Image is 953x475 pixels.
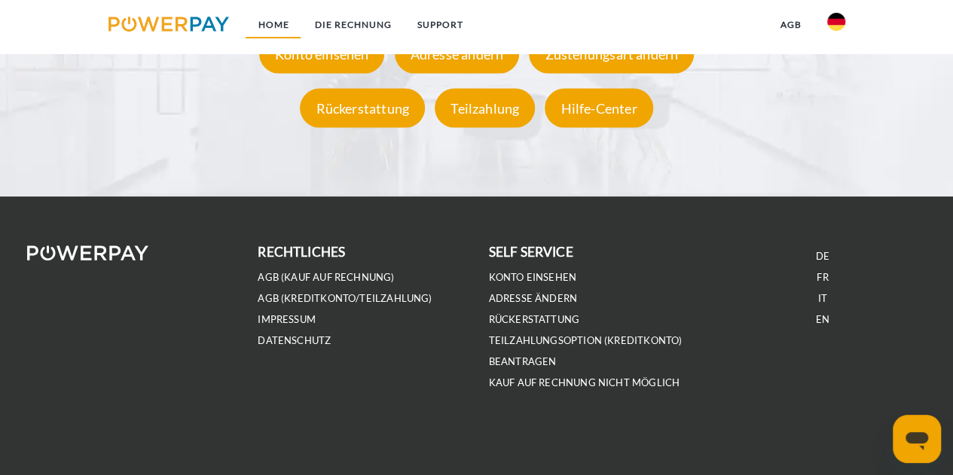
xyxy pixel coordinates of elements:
a: Adresse ändern [489,292,578,305]
div: Konto einsehen [259,35,385,74]
a: agb [768,11,814,38]
a: Teilzahlung [431,100,539,117]
div: Rückerstattung [300,89,425,128]
img: logo-powerpay.svg [108,17,230,32]
a: EN [816,313,829,326]
a: Konto einsehen [255,46,389,62]
a: Zustellungsart ändern [525,46,698,62]
a: Rückerstattung [296,100,429,117]
a: AGB (Kauf auf Rechnung) [258,271,394,284]
a: Teilzahlungsoption (KREDITKONTO) beantragen [489,334,683,368]
a: Kauf auf Rechnung nicht möglich [489,376,680,389]
img: logo-powerpay-white.svg [27,245,148,260]
b: rechtliches [258,244,345,260]
a: DE [816,250,829,263]
a: AGB (Kreditkonto/Teilzahlung) [258,292,432,305]
a: SUPPORT [404,11,475,38]
a: Hilfe-Center [541,100,656,117]
img: de [827,13,845,31]
a: Adresse ändern [391,46,524,62]
a: Konto einsehen [489,271,577,284]
a: FR [817,271,828,284]
div: Adresse ändern [395,35,520,74]
div: Hilfe-Center [545,89,652,128]
div: Zustellungsart ändern [529,35,694,74]
div: Teilzahlung [435,89,535,128]
a: Rückerstattung [489,313,580,326]
b: self service [489,244,573,260]
a: Home [245,11,301,38]
a: DATENSCHUTZ [258,334,331,347]
a: IMPRESSUM [258,313,316,326]
a: IT [818,292,827,305]
iframe: Schaltfläche zum Öffnen des Messaging-Fensters [893,415,941,463]
a: DIE RECHNUNG [301,11,404,38]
